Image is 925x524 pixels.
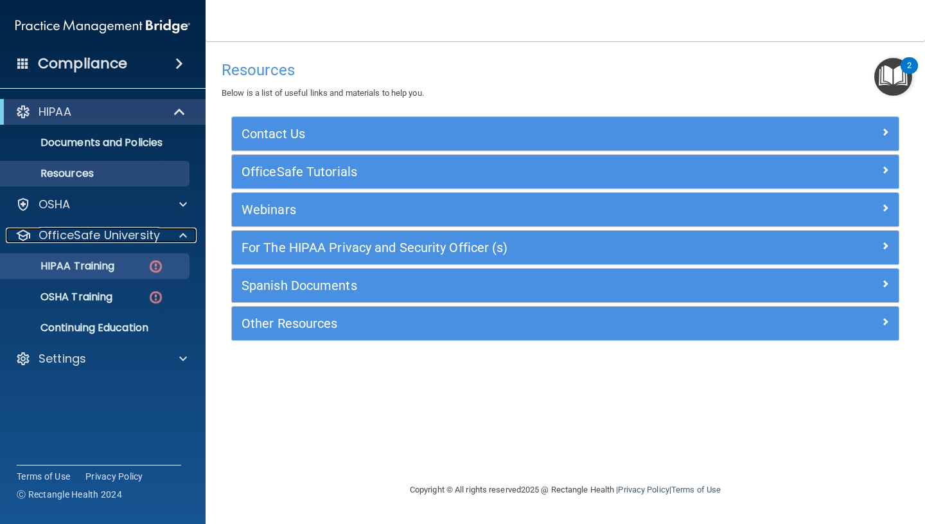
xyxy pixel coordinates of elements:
div: Copyright © All rights reserved 2025 @ Rectangle Health | | [331,469,800,510]
a: HIPAA [15,104,186,120]
a: Other Resources [242,313,889,334]
a: OSHA [15,197,187,212]
a: OfficeSafe University [15,228,187,243]
a: Privacy Policy [618,485,669,494]
p: Settings [39,351,86,366]
p: OSHA [39,197,71,212]
a: Contact Us [242,123,889,144]
p: Documents and Policies [8,136,184,149]
a: Terms of Use [17,470,70,483]
p: HIPAA [39,104,71,120]
img: danger-circle.6113f641.png [148,258,164,275]
span: Below is a list of useful links and materials to help you. [222,88,424,98]
h5: Spanish Documents [242,278,723,293]
p: OfficeSafe University [39,228,160,243]
img: danger-circle.6113f641.png [148,289,164,305]
h5: Webinars [242,203,723,217]
a: For The HIPAA Privacy and Security Officer (s) [242,237,889,258]
span: Ⓒ Rectangle Health 2024 [17,488,122,501]
h4: Resources [222,62,909,78]
p: HIPAA Training [8,260,114,273]
img: PMB logo [15,14,190,39]
a: Terms of Use [671,485,721,494]
a: Settings [15,351,187,366]
h4: Compliance [38,55,127,73]
h5: OfficeSafe Tutorials [242,165,723,179]
button: Open Resource Center, 2 new notifications [874,58,912,96]
a: OfficeSafe Tutorials [242,161,889,182]
p: OSHA Training [8,291,112,303]
h5: Contact Us [242,127,723,141]
div: 2 [907,66,912,82]
p: Continuing Education [8,321,184,334]
a: Privacy Policy [85,470,143,483]
p: Resources [8,167,184,180]
h5: For The HIPAA Privacy and Security Officer (s) [242,240,723,255]
h5: Other Resources [242,316,723,330]
a: Spanish Documents [242,275,889,296]
a: Webinars [242,199,889,220]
